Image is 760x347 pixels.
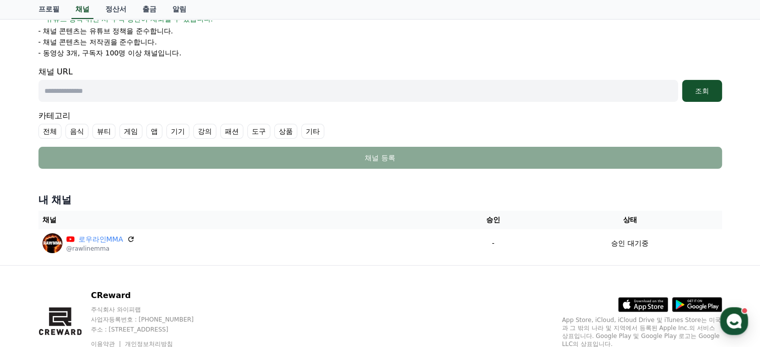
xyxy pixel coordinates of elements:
a: 설정 [129,264,192,289]
p: 주소 : [STREET_ADDRESS] [91,326,213,334]
div: 채널 등록 [58,153,702,163]
p: 승인 대기중 [611,238,648,249]
span: 대화 [91,280,103,288]
span: 설정 [154,279,166,287]
button: 채널 등록 [38,147,722,169]
button: 조회 [682,80,722,102]
th: 상태 [538,211,722,229]
span: 홈 [31,279,37,287]
div: 카테고리 [38,110,722,139]
label: 기타 [301,124,324,139]
label: 게임 [119,124,142,139]
p: - 동영상 3개, 구독자 100명 이상 채널입니다. [38,48,181,58]
p: - 채널 콘텐츠는 유튜브 정책을 준수합니다. [38,26,173,36]
p: @rawlinemma [66,245,135,253]
div: 조회 [686,86,718,96]
label: 상품 [274,124,297,139]
label: 앱 [146,124,162,139]
p: CReward [91,290,213,302]
img: 로우라인MMA [42,233,62,253]
p: - [452,238,534,249]
a: 홈 [3,264,66,289]
th: 승인 [448,211,538,229]
label: 기기 [166,124,189,139]
p: 사업자등록번호 : [PHONE_NUMBER] [91,316,213,324]
label: 음식 [65,124,88,139]
a: 대화 [66,264,129,289]
a: 로우라인MMA [78,234,123,245]
label: 뷰티 [92,124,115,139]
label: 전체 [38,124,61,139]
div: 채널 URL [38,66,722,102]
p: 주식회사 와이피랩 [91,306,213,314]
h4: 내 채널 [38,193,722,207]
p: - 채널 콘텐츠는 저작권을 준수합니다. [38,37,157,47]
label: 강의 [193,124,216,139]
label: 패션 [220,124,243,139]
th: 채널 [38,211,449,229]
label: 도구 [247,124,270,139]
